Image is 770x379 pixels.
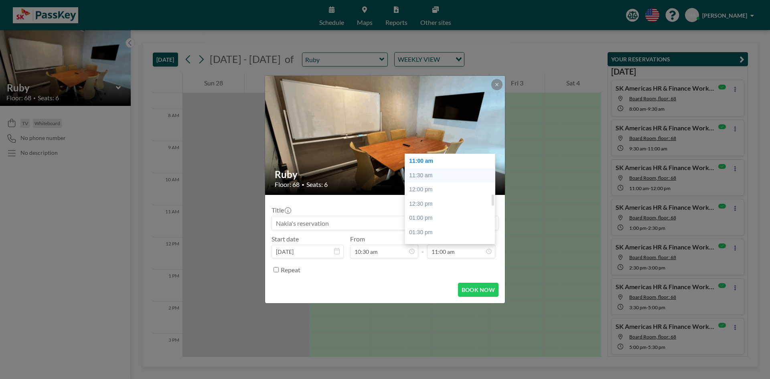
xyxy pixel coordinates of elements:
[350,235,365,243] label: From
[405,168,499,183] div: 11:30 am
[265,65,506,205] img: 537.gif
[272,216,498,230] input: Nakia's reservation
[306,180,328,188] span: Seats: 6
[405,154,499,168] div: 11:00 am
[405,197,499,211] div: 12:30 pm
[458,283,498,297] button: BOOK NOW
[281,266,300,274] label: Repeat
[272,206,290,214] label: Title
[405,211,499,225] div: 01:00 pm
[302,182,304,188] span: •
[275,168,496,180] h2: Ruby
[272,235,299,243] label: Start date
[405,182,499,197] div: 12:00 pm
[275,180,300,188] span: Floor: 68
[421,238,424,255] span: -
[405,240,499,254] div: 02:00 pm
[405,225,499,240] div: 01:30 pm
